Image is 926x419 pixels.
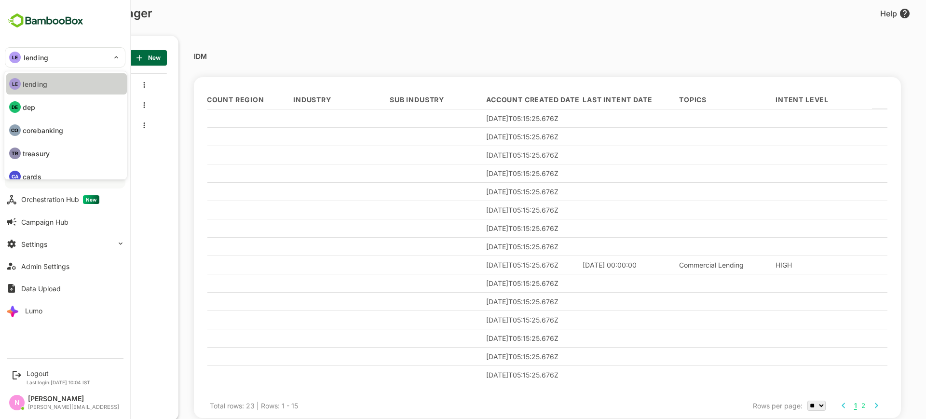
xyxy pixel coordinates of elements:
[9,101,21,113] div: DE
[742,97,795,103] span: Intent Level
[452,279,533,287] div: [DATE]T05:15:25.676Z
[827,399,832,411] button: 2
[452,297,533,306] div: [DATE]T05:15:25.676Z
[23,79,47,89] p: lending
[9,171,21,182] div: CA
[645,97,673,103] span: Topics
[28,81,45,89] span: IDM
[452,188,533,196] div: [DATE]T05:15:25.676Z
[9,124,21,136] div: CO
[452,97,546,103] span: Account Created Date
[108,101,113,109] button: more actions
[452,133,533,141] div: [DATE]T05:15:25.676Z
[28,101,50,109] span: test 1
[452,169,533,177] div: [DATE]T05:15:25.676Z
[9,78,21,90] div: LE
[719,402,769,410] span: Rows per page:
[108,81,113,89] button: more actions
[549,97,618,103] span: Last Intent Date
[23,125,63,135] p: corebanking
[452,352,533,361] div: [DATE]T05:15:25.676Z
[356,97,410,103] span: Sub Industry
[452,224,533,232] div: [DATE]T05:15:25.676Z
[742,261,823,269] div: HIGH
[452,334,533,342] div: [DATE]T05:15:25.676Z
[452,316,533,324] div: [DATE]T05:15:25.676Z
[452,371,533,379] div: [DATE]T05:15:25.676Z
[452,243,533,251] div: [DATE]T05:15:25.676Z
[108,121,113,130] button: more actions
[846,8,877,19] div: Help
[176,395,264,416] div: Total rows: 23 | Rows: 1 - 15
[452,261,533,269] div: [DATE]T05:15:25.676Z
[452,151,533,159] div: [DATE]T05:15:25.676Z
[819,399,824,411] button: 1
[549,261,630,269] div: [DATE] 00:00:00
[23,149,50,159] p: treasury
[259,97,298,103] span: Industry
[28,122,51,130] span: test 2
[160,53,173,60] p: IDM
[645,261,726,269] div: Commercial Lending
[9,148,21,159] div: TR
[23,172,41,182] p: cards
[452,206,533,214] div: [DATE]T05:15:25.676Z
[23,102,35,112] p: dep
[12,50,61,66] p: SEGMENT LIST
[96,50,133,66] button: New
[452,114,533,122] div: [DATE]T05:15:25.676Z
[163,97,231,103] span: Account Region
[104,52,125,64] span: New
